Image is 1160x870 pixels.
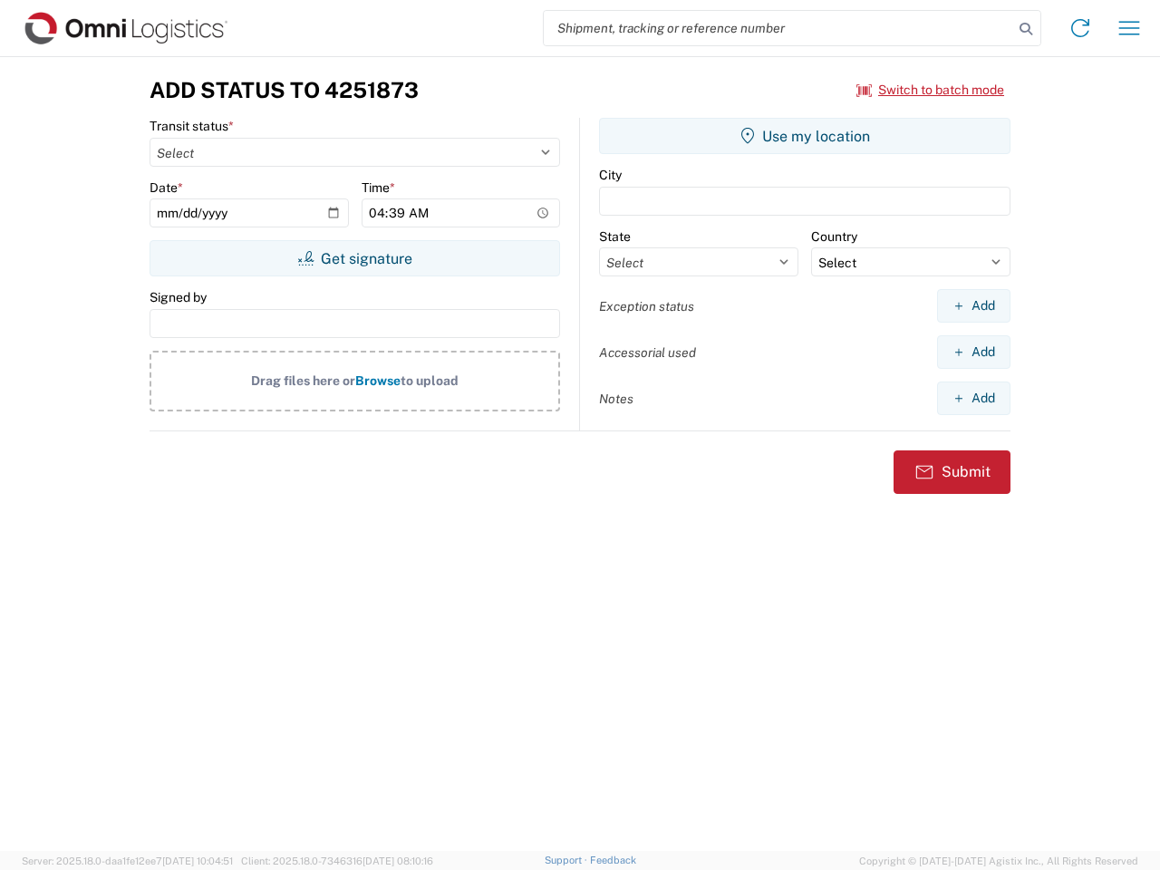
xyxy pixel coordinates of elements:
[937,335,1010,369] button: Add
[544,11,1013,45] input: Shipment, tracking or reference number
[362,855,433,866] span: [DATE] 08:10:16
[937,289,1010,323] button: Add
[22,855,233,866] span: Server: 2025.18.0-daa1fe12ee7
[150,289,207,305] label: Signed by
[590,855,636,865] a: Feedback
[894,450,1010,494] button: Submit
[362,179,395,196] label: Time
[150,118,234,134] label: Transit status
[355,373,401,388] span: Browse
[856,75,1004,105] button: Switch to batch mode
[599,228,631,245] label: State
[859,853,1138,869] span: Copyright © [DATE]-[DATE] Agistix Inc., All Rights Reserved
[150,179,183,196] label: Date
[150,77,419,103] h3: Add Status to 4251873
[599,298,694,314] label: Exception status
[401,373,459,388] span: to upload
[599,344,696,361] label: Accessorial used
[599,118,1010,154] button: Use my location
[150,240,560,276] button: Get signature
[241,855,433,866] span: Client: 2025.18.0-7346316
[251,373,355,388] span: Drag files here or
[162,855,233,866] span: [DATE] 10:04:51
[599,167,622,183] label: City
[937,382,1010,415] button: Add
[811,228,857,245] label: Country
[599,391,633,407] label: Notes
[545,855,590,865] a: Support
